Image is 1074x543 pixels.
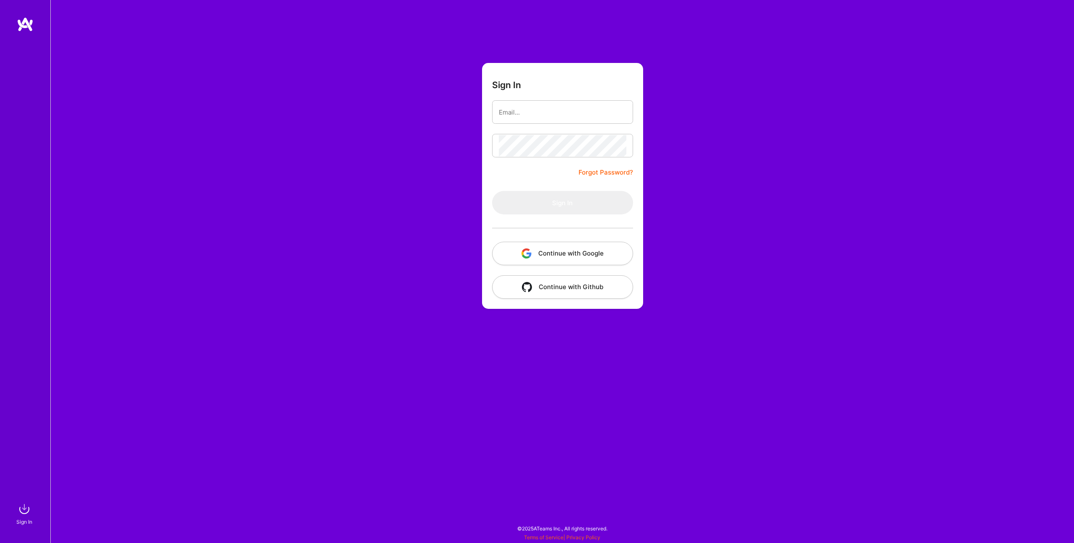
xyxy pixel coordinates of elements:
[50,518,1074,539] div: © 2025 ATeams Inc., All rights reserved.
[492,80,521,90] h3: Sign In
[17,17,34,32] img: logo
[18,501,33,526] a: sign inSign In
[579,167,633,178] a: Forgot Password?
[522,282,532,292] img: icon
[524,534,600,540] span: |
[499,102,626,123] input: Email...
[492,242,633,265] button: Continue with Google
[521,248,532,258] img: icon
[524,534,563,540] a: Terms of Service
[566,534,600,540] a: Privacy Policy
[492,191,633,214] button: Sign In
[492,275,633,299] button: Continue with Github
[16,501,33,517] img: sign in
[16,517,32,526] div: Sign In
